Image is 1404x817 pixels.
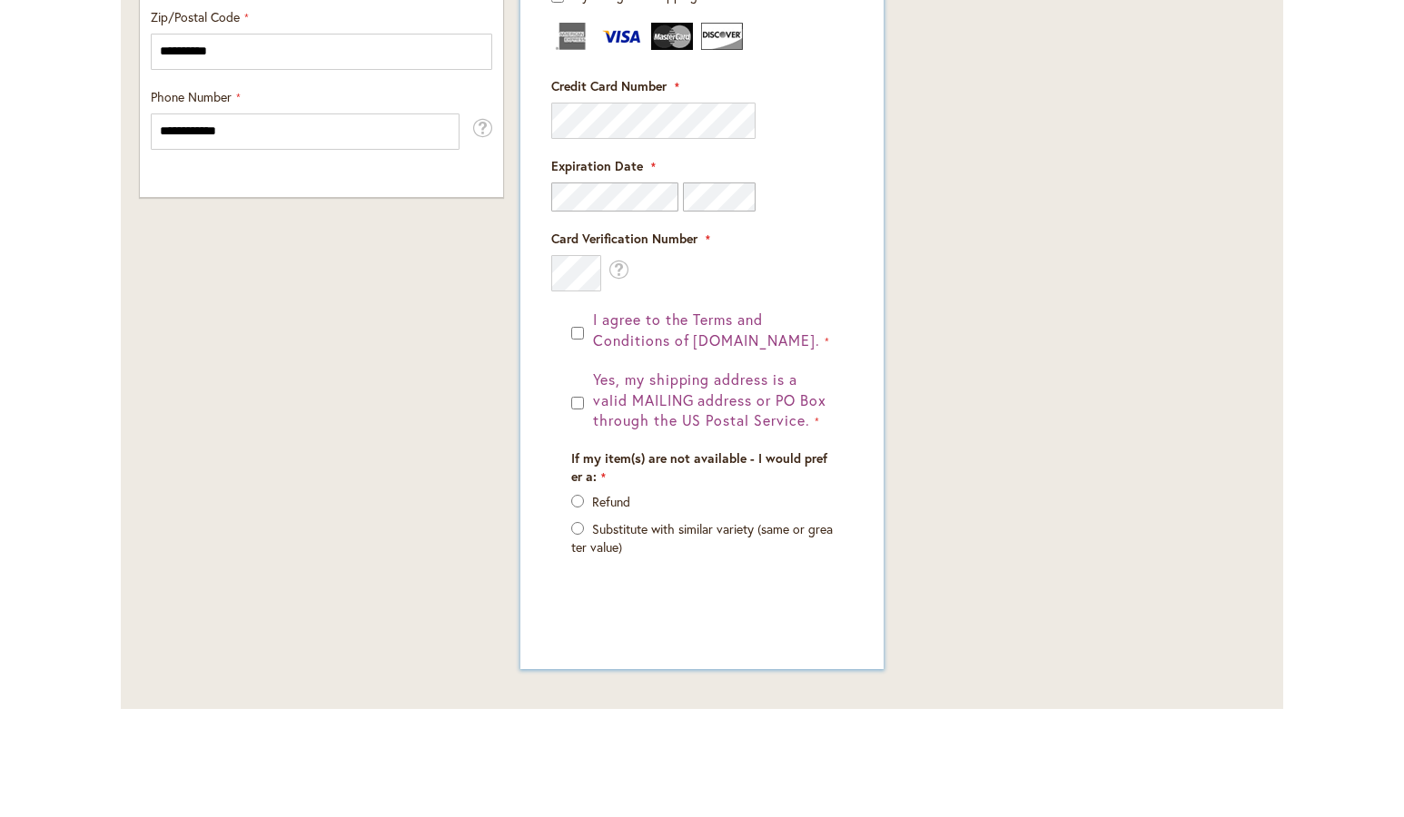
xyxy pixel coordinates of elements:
[601,23,643,50] img: Visa
[593,369,826,430] span: Yes, my shipping address is a valid MAILING address or PO Box through the US Postal Service.
[701,23,743,50] img: Discover
[592,493,630,510] label: Refund
[551,230,697,247] span: Card Verification Number
[151,88,232,105] span: Phone Number
[14,753,64,803] iframe: Launch Accessibility Center
[551,77,667,94] span: Credit Card Number
[571,449,827,485] span: If my item(s) are not available - I would prefer a:
[593,310,820,349] span: I agree to the Terms and Conditions of [DOMAIN_NAME].
[151,8,240,25] span: Zip/Postal Code
[651,23,693,50] img: MasterCard
[551,157,643,174] span: Expiration Date
[551,23,593,50] img: American Express
[571,520,833,556] label: Substitute with similar variety (same or greater value)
